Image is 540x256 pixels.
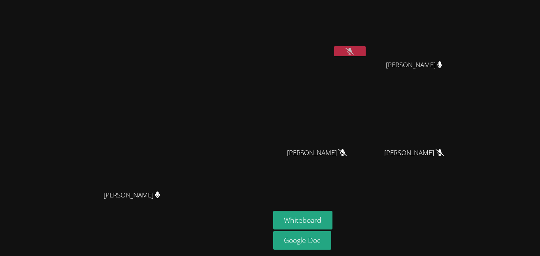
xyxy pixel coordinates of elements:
span: [PERSON_NAME] [287,147,347,159]
span: [PERSON_NAME] [386,59,442,71]
a: Google Doc [273,231,332,250]
span: [PERSON_NAME] [384,147,444,159]
span: [PERSON_NAME] [104,190,160,201]
button: Whiteboard [273,211,333,229]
